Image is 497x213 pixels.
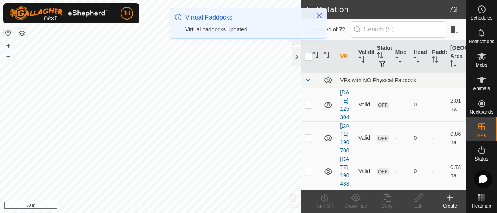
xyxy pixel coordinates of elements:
[337,41,355,73] th: VP
[185,13,308,22] div: Virtual Paddocks
[355,155,374,188] td: Valid
[410,121,429,155] td: 0
[355,88,374,121] td: Valid
[410,88,429,121] td: 0
[472,204,491,208] span: Heatmap
[355,121,374,155] td: Valid
[447,88,466,121] td: 2.01 ha
[450,61,457,68] p-sorticon: Activate to sort
[309,202,340,209] div: Turn Off
[340,77,462,83] div: VPs with NO Physical Paddock
[429,121,447,155] td: -
[340,202,371,209] div: Show/Hide
[429,41,447,73] th: Paddock
[395,101,407,109] div: -
[351,21,446,38] input: Search (S)
[395,58,402,64] p-sorticon: Activate to sort
[470,110,493,114] span: Neckbands
[9,6,108,20] img: Gallagher Logo
[306,5,449,14] h2: In Rotation
[432,58,438,64] p-sorticon: Activate to sort
[159,203,182,210] a: Contact Us
[340,123,349,153] a: [DATE] 190700
[185,25,308,34] div: Virtual paddocks updated.
[323,53,330,60] p-sorticon: Activate to sort
[447,41,466,73] th: [GEOGRAPHIC_DATA] Area
[410,41,429,73] th: Head
[377,135,389,142] span: OFF
[469,39,494,44] span: Notifications
[470,16,492,20] span: Schedules
[447,155,466,188] td: 0.78 ha
[410,155,429,188] td: 0
[429,155,447,188] td: -
[377,53,383,60] p-sorticon: Activate to sort
[4,28,13,38] button: Reset Map
[377,168,389,175] span: OFF
[429,88,447,121] td: -
[374,41,392,73] th: Status
[403,202,434,209] div: Edit
[395,167,407,175] div: -
[355,41,374,73] th: Validity
[340,89,349,120] a: [DATE] 125304
[413,58,420,64] p-sorticon: Activate to sort
[4,51,13,61] button: –
[395,134,407,142] div: -
[314,10,325,21] button: Close
[434,202,466,209] div: Create
[447,121,466,155] td: 0.86 ha
[392,41,411,73] th: Mob
[475,157,488,161] span: Status
[4,41,13,51] button: +
[476,63,487,67] span: Mobs
[306,25,351,34] span: 0 selected of 72
[120,203,149,210] a: Privacy Policy
[477,133,486,138] span: VPs
[473,86,490,91] span: Animals
[340,156,349,187] a: [DATE] 190433
[17,29,27,38] button: Map Layers
[123,9,130,18] span: JH
[377,102,389,108] span: OFF
[312,53,319,60] p-sorticon: Activate to sort
[371,202,403,209] div: Copy
[449,4,458,15] span: 72
[358,58,365,64] p-sorticon: Activate to sort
